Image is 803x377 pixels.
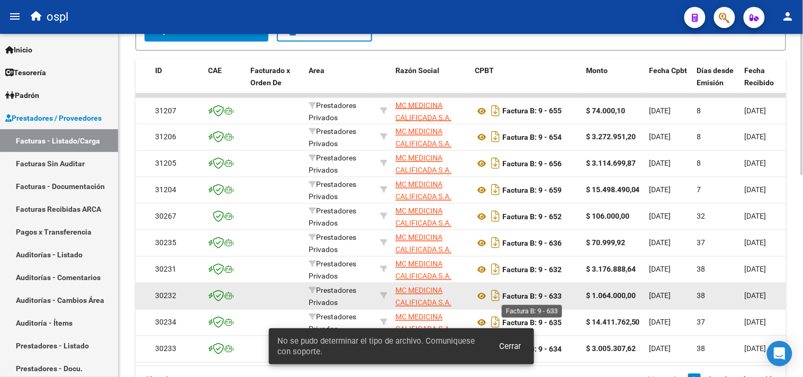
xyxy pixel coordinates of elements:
[502,107,562,115] strong: Factura B: 9 - 655
[309,128,356,148] span: Prestadores Privados
[586,292,636,300] strong: $ 1.064.000,00
[767,341,792,366] div: Open Intercom Messenger
[649,212,671,221] span: [DATE]
[502,239,562,248] strong: Factura B: 9 - 636
[208,66,222,75] span: CAE
[502,213,562,221] strong: Factura B: 9 - 652
[155,345,176,353] span: 30233
[586,66,608,75] span: Monto
[502,266,562,274] strong: Factura B: 9 - 632
[246,59,304,106] datatable-header-cell: Facturado x Orden De
[395,179,466,201] div: 30712582800
[491,337,530,356] button: Cerrar
[697,106,701,115] span: 8
[395,207,452,228] span: MC MEDICINA CALIFICADA S.A.
[697,265,706,274] span: 38
[204,59,246,106] datatable-header-cell: CAE
[586,186,640,194] strong: $ 15.498.490,04
[697,159,701,168] span: 8
[395,313,452,334] span: MC MEDICINA CALIFICADA S.A.
[395,286,452,307] span: MC MEDICINA CALIFICADA S.A.
[489,314,502,331] i: Descargar documento
[586,239,625,247] strong: $ 70.999,92
[745,106,766,115] span: [DATE]
[697,212,706,221] span: 32
[697,292,706,300] span: 38
[649,106,671,115] span: [DATE]
[155,212,176,221] span: 30267
[489,261,502,278] i: Descargar documento
[277,336,487,357] span: No se pudo determinar el tipo de archivo. Comuniquese con soporte.
[502,133,562,142] strong: Factura B: 9 - 654
[697,318,706,327] span: 37
[309,181,356,201] span: Prestadores Privados
[155,66,162,75] span: ID
[47,5,68,29] span: ospl
[395,101,452,122] span: MC MEDICINA CALIFICADA S.A.
[309,234,356,254] span: Prestadores Privados
[309,101,356,122] span: Prestadores Privados
[586,159,636,168] strong: $ 3.114.699,87
[151,59,204,106] datatable-header-cell: ID
[649,66,688,75] span: Fecha Cpbt
[489,208,502,225] i: Descargar documento
[586,318,640,327] strong: $ 14.411.762,50
[745,66,774,87] span: Fecha Recibido
[155,292,176,300] span: 30232
[582,59,645,106] datatable-header-cell: Monto
[8,10,21,23] mat-icon: menu
[697,239,706,247] span: 37
[309,154,356,175] span: Prestadores Privados
[395,234,452,254] span: MC MEDICINA CALIFICADA S.A.
[745,345,766,353] span: [DATE]
[286,26,363,36] span: Borrar Filtros
[5,112,102,124] span: Prestadores / Proveedores
[745,292,766,300] span: [DATE]
[395,181,452,201] span: MC MEDICINA CALIFICADA S.A.
[745,239,766,247] span: [DATE]
[154,26,259,36] span: Buscar Comprobante
[649,186,671,194] span: [DATE]
[471,59,582,106] datatable-header-cell: CPBT
[395,232,466,254] div: 30712582800
[649,239,671,247] span: [DATE]
[5,67,46,78] span: Tesorería
[155,265,176,274] span: 30231
[586,345,636,353] strong: $ 3.005.307,62
[155,106,176,115] span: 31207
[395,152,466,175] div: 30712582800
[745,265,766,274] span: [DATE]
[155,318,176,327] span: 30234
[649,318,671,327] span: [DATE]
[304,59,376,106] datatable-header-cell: Area
[395,260,452,281] span: MC MEDICINA CALIFICADA S.A.
[395,311,466,334] div: 30712582800
[395,205,466,228] div: 30712582800
[395,128,452,148] span: MC MEDICINA CALIFICADA S.A.
[475,66,494,75] span: CPBT
[395,66,439,75] span: Razón Social
[502,160,562,168] strong: Factura B: 9 - 656
[309,313,356,334] span: Prestadores Privados
[649,133,671,141] span: [DATE]
[502,186,562,195] strong: Factura B: 9 - 659
[649,345,671,353] span: [DATE]
[395,126,466,148] div: 30712582800
[395,154,452,175] span: MC MEDICINA CALIFICADA S.A.
[309,207,356,228] span: Prestadores Privados
[489,288,502,304] i: Descargar documento
[395,100,466,122] div: 30712582800
[586,106,625,115] strong: $ 74.000,10
[489,155,502,172] i: Descargar documento
[489,102,502,119] i: Descargar documento
[586,133,636,141] strong: $ 3.272.951,20
[586,265,636,274] strong: $ 3.176.888,64
[309,66,324,75] span: Area
[745,159,766,168] span: [DATE]
[745,318,766,327] span: [DATE]
[489,235,502,252] i: Descargar documento
[155,239,176,247] span: 30235
[391,59,471,106] datatable-header-cell: Razón Social
[155,133,176,141] span: 31206
[693,59,741,106] datatable-header-cell: Días desde Emisión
